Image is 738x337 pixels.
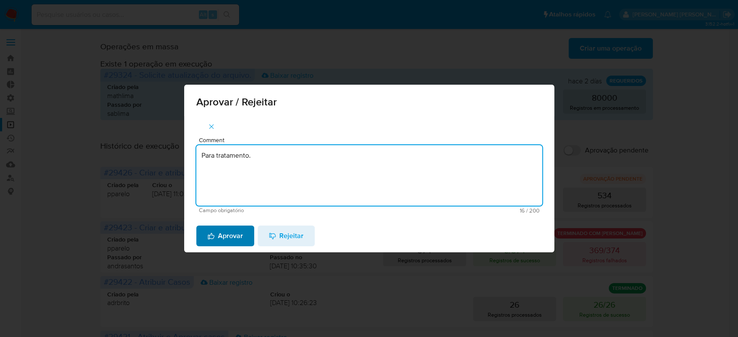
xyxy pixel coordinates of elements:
[269,226,304,245] span: Rejeitar
[196,226,254,246] button: Aprovar
[199,207,369,213] span: Campo obrigatório
[208,226,243,245] span: Aprovar
[196,145,542,206] textarea: Para tratamento.
[196,97,542,107] span: Aprovar / Rejeitar
[258,226,315,246] button: Rejeitar
[369,208,540,213] span: Máximo 200 caracteres
[199,137,545,143] span: Comment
